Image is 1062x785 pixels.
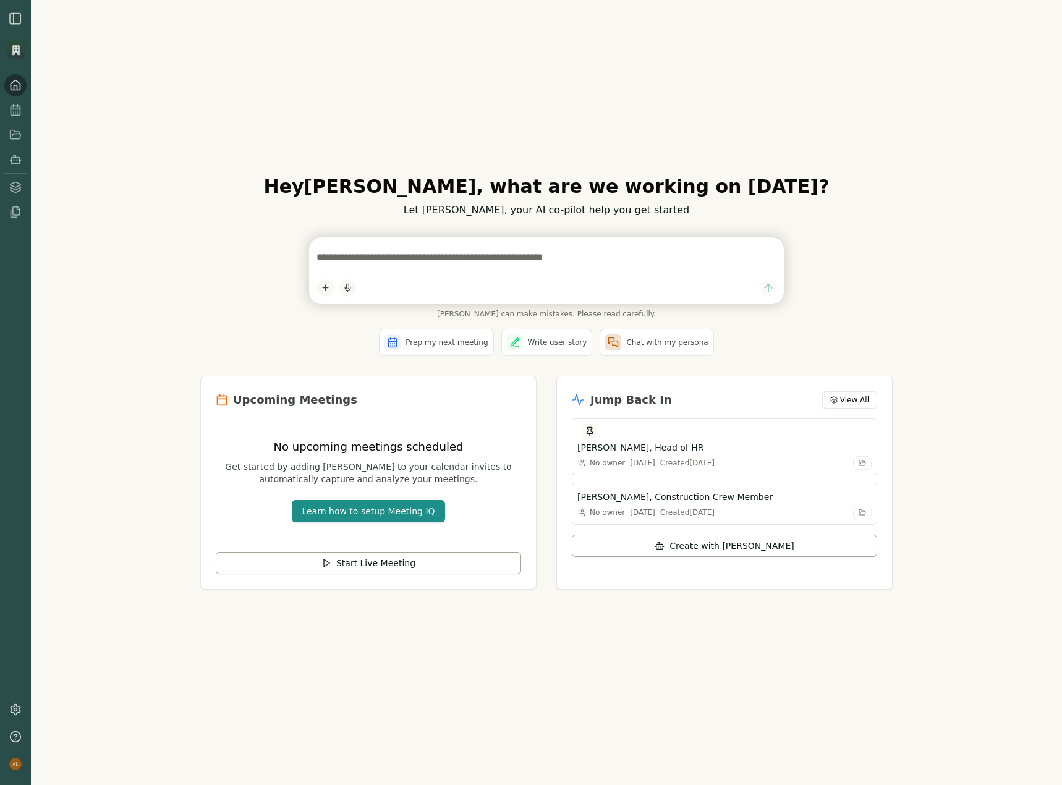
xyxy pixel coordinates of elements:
p: Let [PERSON_NAME], your AI co-pilot help you get started [200,203,893,218]
div: [DATE] [630,458,655,468]
span: [PERSON_NAME] can make mistakes. Please read carefully. [309,309,784,319]
h3: [PERSON_NAME], Head of HR [577,441,703,454]
span: No owner [590,507,625,517]
div: Created [DATE] [660,507,715,517]
span: View All [840,395,869,405]
button: View All [822,391,877,409]
span: Chat with my persona [626,337,708,347]
div: Created [DATE] [660,458,715,468]
button: Write user story [501,329,593,356]
button: Start Live Meeting [216,552,521,574]
button: Chat with my persona [600,329,713,356]
h2: Upcoming Meetings [233,391,357,409]
span: No owner [590,458,625,468]
button: Add content to chat [316,279,334,297]
span: Write user story [528,337,587,347]
button: Start dictation [339,279,356,297]
img: profile [9,758,22,770]
button: Send message [760,279,776,296]
span: Prep my next meeting [406,337,488,347]
h3: [PERSON_NAME], Construction Crew Member [577,491,773,503]
button: Prep my next meeting [379,329,493,356]
h1: Hey [PERSON_NAME] , what are we working on [DATE]? [200,176,893,198]
h2: Jump Back In [590,391,672,409]
button: Learn how to setup Meeting IQ [292,500,444,522]
h3: No upcoming meetings scheduled [216,438,521,456]
img: Organization logo [7,41,25,59]
button: Help [4,726,27,748]
div: [DATE] [630,507,655,517]
button: Create with [PERSON_NAME] [572,535,877,557]
span: Create with [PERSON_NAME] [669,540,794,552]
img: sidebar [8,11,23,26]
p: Get started by adding [PERSON_NAME] to your calendar invites to automatically capture and analyze... [216,460,521,485]
span: Start Live Meeting [336,557,415,569]
button: Open Sidebar [8,11,23,26]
